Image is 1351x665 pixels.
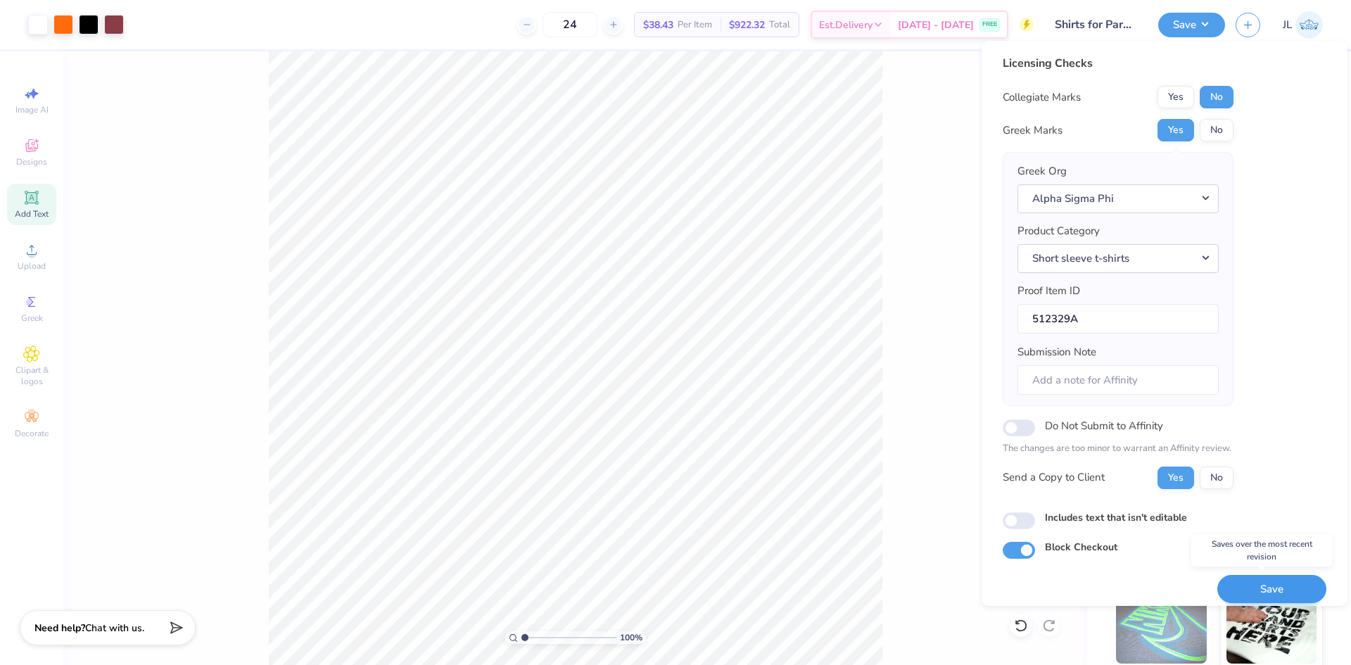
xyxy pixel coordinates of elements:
[1158,13,1225,37] button: Save
[15,104,49,115] span: Image AI
[678,18,712,32] span: Per Item
[7,365,56,387] span: Clipart & logos
[1200,467,1233,489] button: No
[1017,244,1219,273] button: Short sleeve t-shirts
[18,260,46,272] span: Upload
[1157,119,1194,141] button: Yes
[34,621,85,635] strong: Need help?
[620,631,642,644] span: 100 %
[1003,442,1233,456] p: The changes are too minor to warrant an Affinity review.
[1157,86,1194,108] button: Yes
[1283,11,1323,39] a: JL
[16,156,47,167] span: Designs
[1017,184,1219,213] button: Alpha Sigma Phi
[1003,89,1081,106] div: Collegiate Marks
[1226,593,1317,664] img: Water based Ink
[1200,119,1233,141] button: No
[15,208,49,220] span: Add Text
[1045,417,1163,435] label: Do Not Submit to Affinity
[1157,467,1194,489] button: Yes
[21,312,43,324] span: Greek
[643,18,673,32] span: $38.43
[898,18,974,32] span: [DATE] - [DATE]
[1283,17,1292,33] span: JL
[1217,575,1326,604] button: Save
[729,18,765,32] span: $922.32
[15,428,49,439] span: Decorate
[1003,122,1063,139] div: Greek Marks
[1017,344,1096,360] label: Submission Note
[1017,163,1067,179] label: Greek Org
[1191,534,1332,566] div: Saves over the most recent revision
[1045,510,1187,525] label: Includes text that isn't editable
[1116,593,1207,664] img: Glow in the Dark Ink
[543,12,597,37] input: – –
[1017,365,1219,395] input: Add a note for Affinity
[1003,469,1105,486] div: Send a Copy to Client
[1017,283,1080,299] label: Proof Item ID
[1200,86,1233,108] button: No
[769,18,790,32] span: Total
[85,621,144,635] span: Chat with us.
[1045,540,1117,555] label: Block Checkout
[819,18,873,32] span: Est. Delivery
[1044,11,1148,39] input: Untitled Design
[1295,11,1323,39] img: Jairo Laqui
[1017,223,1100,239] label: Product Category
[982,20,997,30] span: FREE
[1003,55,1233,72] div: Licensing Checks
